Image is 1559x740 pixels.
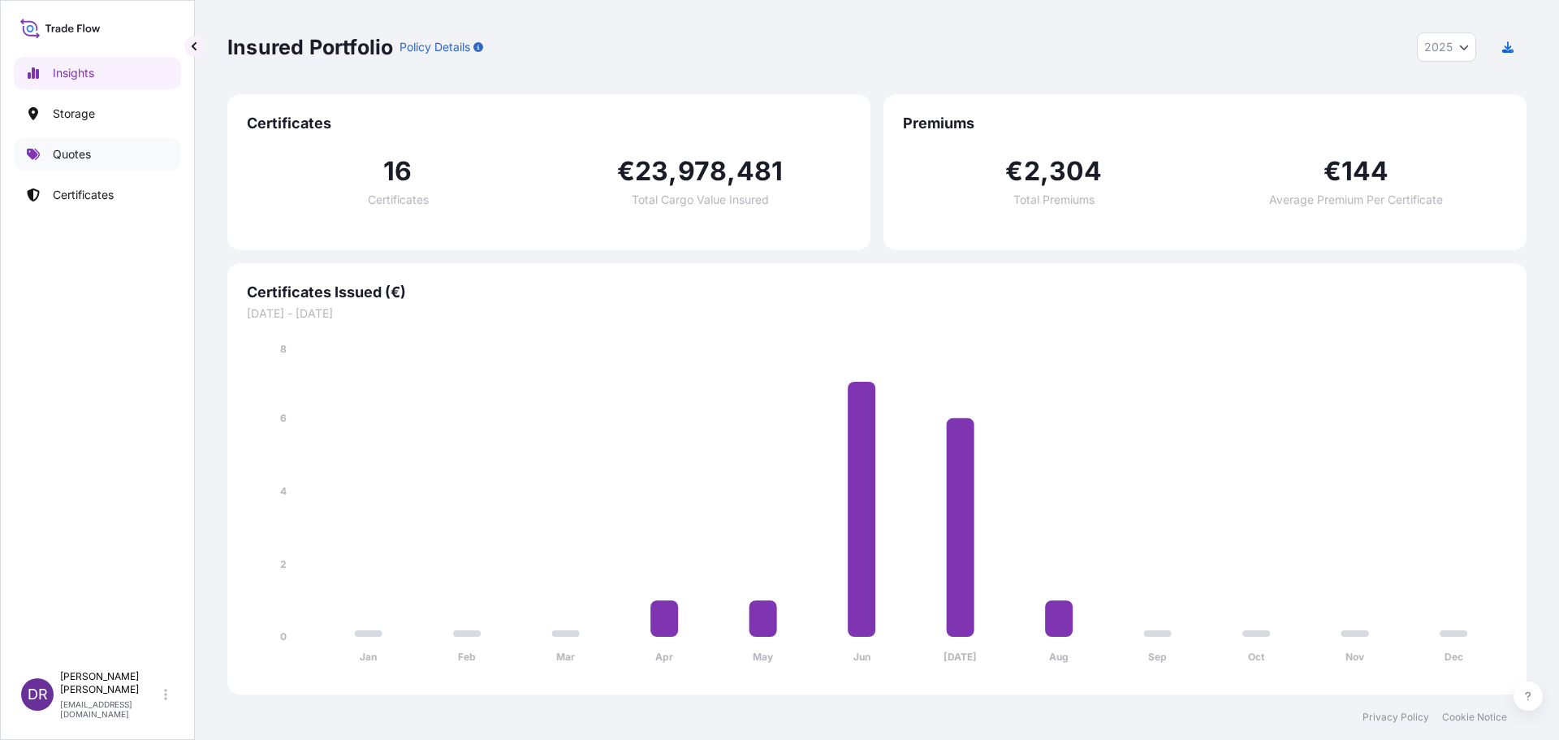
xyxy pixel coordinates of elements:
span: Total Cargo Value Insured [632,194,769,206]
p: Certificates [53,187,114,203]
a: Quotes [14,138,181,171]
tspan: 4 [280,485,287,497]
tspan: Apr [655,651,673,663]
tspan: Aug [1049,651,1069,663]
tspan: 6 [280,412,287,424]
span: 2025 [1424,39,1453,55]
span: € [1324,158,1341,184]
span: Certificates [368,194,429,206]
tspan: Jun [853,651,870,663]
span: DR [28,686,48,703]
p: Policy Details [399,39,470,55]
span: 16 [383,158,412,184]
span: 481 [736,158,784,184]
tspan: Nov [1345,651,1365,663]
span: 2 [1024,158,1040,184]
span: 144 [1341,158,1389,184]
p: Storage [53,106,95,122]
span: Premiums [903,114,1507,133]
p: [EMAIL_ADDRESS][DOMAIN_NAME] [60,699,161,719]
tspan: Jan [360,651,377,663]
button: Year Selector [1417,32,1476,62]
tspan: Sep [1148,651,1167,663]
p: Insured Portfolio [227,34,393,60]
tspan: [DATE] [944,651,977,663]
tspan: Mar [556,651,575,663]
span: , [727,158,736,184]
tspan: May [753,651,774,663]
a: Certificates [14,179,181,211]
a: Storage [14,97,181,130]
span: 23 [635,158,668,184]
span: [DATE] - [DATE] [247,305,1507,322]
span: Average Premium Per Certificate [1269,194,1443,206]
span: , [1040,158,1049,184]
span: € [1005,158,1023,184]
tspan: Oct [1248,651,1265,663]
p: Quotes [53,146,91,162]
span: € [617,158,635,184]
a: Insights [14,57,181,89]
tspan: Dec [1445,651,1463,663]
a: Cookie Notice [1442,711,1507,724]
tspan: 2 [280,558,287,570]
span: Certificates Issued (€) [247,283,1507,302]
a: Privacy Policy [1363,711,1429,724]
span: Total Premiums [1013,194,1095,206]
tspan: 8 [280,343,287,355]
p: [PERSON_NAME] [PERSON_NAME] [60,670,161,696]
span: , [668,158,677,184]
span: Certificates [247,114,851,133]
span: 978 [678,158,728,184]
p: Insights [53,65,94,81]
span: 304 [1049,158,1103,184]
tspan: Feb [458,651,476,663]
tspan: 0 [280,630,287,643]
